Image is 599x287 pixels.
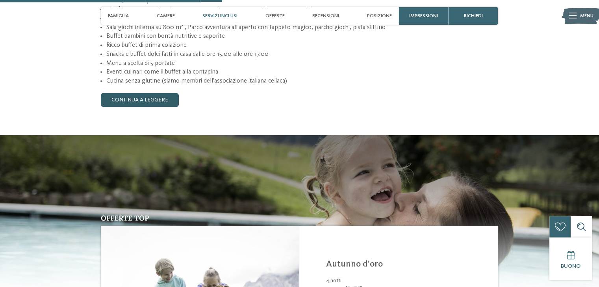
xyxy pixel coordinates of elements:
[549,237,592,280] a: Buono
[106,68,498,77] li: Eventi culinari come il buffet alla contadina
[108,13,129,19] span: Famiglia
[202,13,237,19] span: Servizi inclusi
[101,213,149,223] span: Offerte top
[561,263,580,269] span: Buono
[106,59,498,68] li: Menu a scelta di 5 portate
[106,5,498,14] li: sala fitness con tapis roulant, stepper, cyclette, panca per allenamento combinato
[106,77,498,86] li: Cucina senza glutine (siamo membri dell’associazione italiana celiaca)
[326,278,341,283] span: 4 notti
[409,13,438,19] span: Impressioni
[367,13,392,19] span: Posizione
[265,13,285,19] span: Offerte
[464,13,483,19] span: richiedi
[101,93,179,107] a: continua a leggere
[106,23,498,32] li: Sala giochi interna su 800 m² , Parco avventura all’aperto con tappeto magico, parcho giochi, pis...
[106,32,498,41] li: Buffet bambini con bontà nutritive e saporite
[157,13,175,19] span: Camere
[106,50,498,59] li: Snacks e buffet dolci fatti in casa dalle ore 15.00 alle ore 17.00
[106,41,498,50] li: Ricco buffet di prima colazione
[326,260,383,269] a: Autunno d'oro
[312,13,339,19] span: Recensioni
